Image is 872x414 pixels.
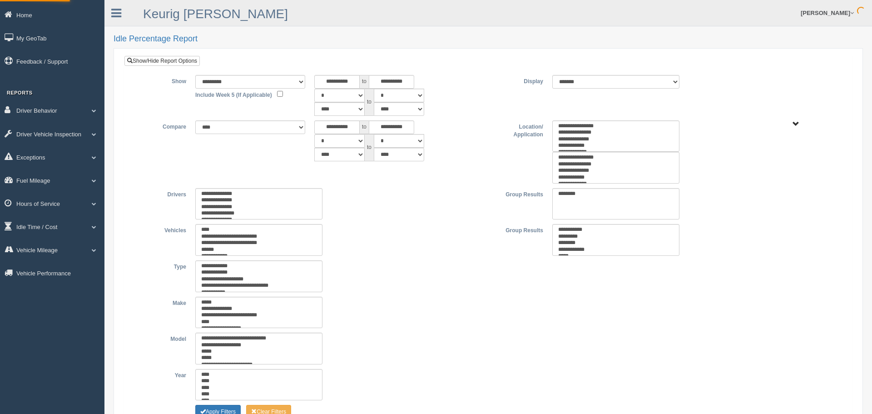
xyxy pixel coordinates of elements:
[131,224,191,235] label: Vehicles
[131,260,191,271] label: Type
[488,120,548,139] label: Location/ Application
[488,75,548,86] label: Display
[131,188,191,199] label: Drivers
[131,369,191,380] label: Year
[365,89,374,116] span: to
[360,120,369,134] span: to
[131,333,191,344] label: Model
[124,56,200,66] a: Show/Hide Report Options
[143,7,288,21] a: Keurig [PERSON_NAME]
[488,188,548,199] label: Group Results
[131,297,191,308] label: Make
[488,224,548,235] label: Group Results
[195,89,272,100] label: Include Week 5 (If Applicable)
[360,75,369,89] span: to
[131,75,191,86] label: Show
[114,35,863,44] h2: Idle Percentage Report
[131,120,191,131] label: Compare
[365,134,374,161] span: to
